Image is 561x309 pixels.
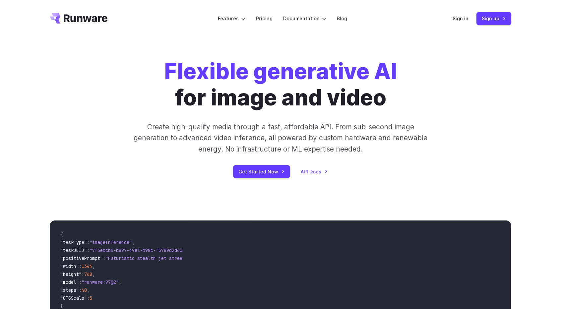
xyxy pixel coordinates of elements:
span: : [79,263,82,269]
span: } [60,303,63,309]
h1: for image and video [164,58,397,111]
label: Features [218,15,245,22]
span: "height" [60,271,82,277]
a: Blog [337,15,347,22]
span: : [79,279,82,285]
span: 40 [82,287,87,293]
span: "7f3ebcb6-b897-49e1-b98c-f5789d2d40d7" [90,247,190,253]
span: , [92,263,95,269]
span: "steps" [60,287,79,293]
p: Create high-quality media through a fast, affordable API. From sub-second image generation to adv... [133,121,428,154]
span: , [119,279,121,285]
span: : [79,287,82,293]
span: "CFGScale" [60,295,87,301]
label: Documentation [283,15,326,22]
span: "width" [60,263,79,269]
span: : [87,295,90,301]
span: , [132,239,135,245]
span: : [82,271,84,277]
strong: Flexible generative AI [164,58,397,85]
span: , [92,271,95,277]
span: "taskType" [60,239,87,245]
span: { [60,231,63,237]
span: "positivePrompt" [60,255,103,261]
a: Sign in [453,15,468,22]
span: : [87,239,90,245]
a: Pricing [256,15,273,22]
a: Go to / [50,13,107,24]
span: , [87,287,90,293]
span: : [103,255,105,261]
span: "runware:97@2" [82,279,119,285]
span: 768 [84,271,92,277]
span: "imageInference" [90,239,132,245]
span: "model" [60,279,79,285]
span: "taskUUID" [60,247,87,253]
a: Get Started Now [233,165,290,178]
span: 5 [90,295,92,301]
a: API Docs [301,168,328,175]
a: Sign up [476,12,511,25]
span: 1344 [82,263,92,269]
span: : [87,247,90,253]
span: "Futuristic stealth jet streaking through a neon-lit cityscape with glowing purple exhaust" [105,255,347,261]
